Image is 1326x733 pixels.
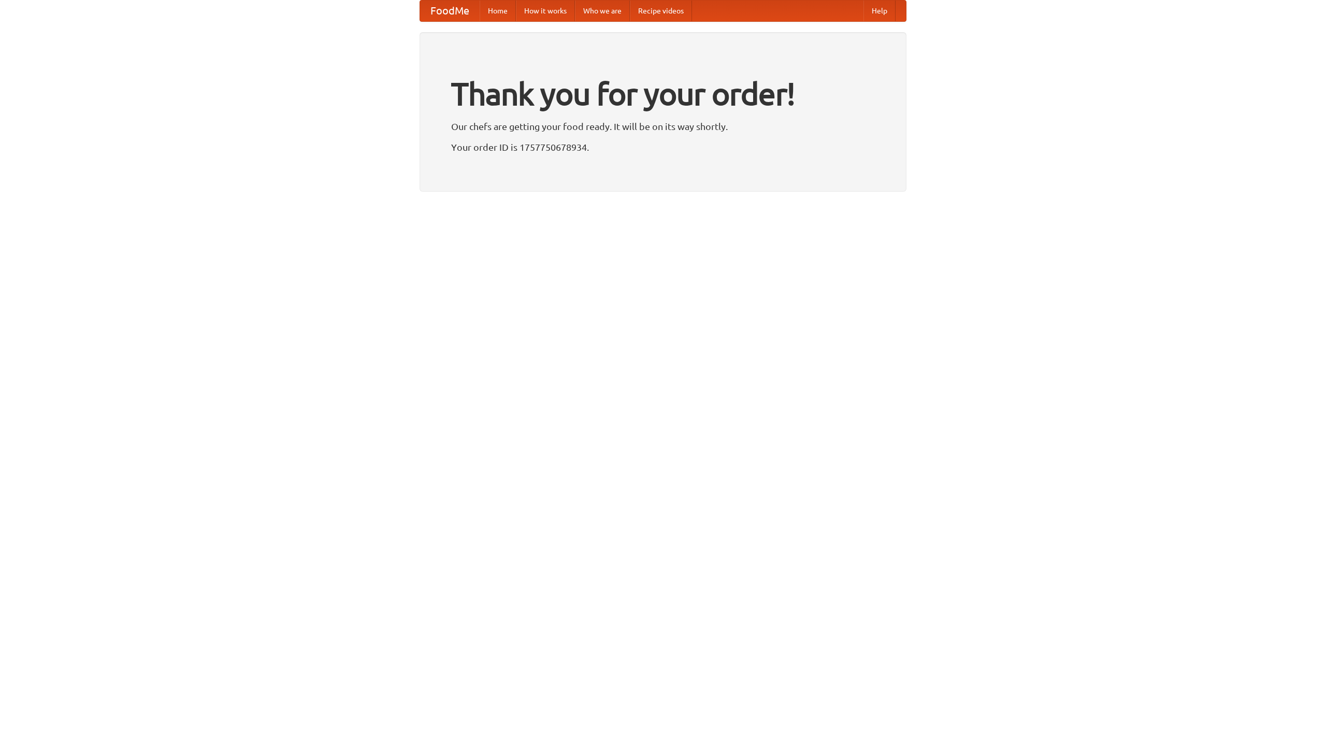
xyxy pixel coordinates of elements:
a: FoodMe [420,1,480,21]
a: Help [863,1,896,21]
a: How it works [516,1,575,21]
a: Who we are [575,1,630,21]
p: Your order ID is 1757750678934. [451,139,875,155]
h1: Thank you for your order! [451,69,875,119]
a: Home [480,1,516,21]
a: Recipe videos [630,1,692,21]
p: Our chefs are getting your food ready. It will be on its way shortly. [451,119,875,134]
